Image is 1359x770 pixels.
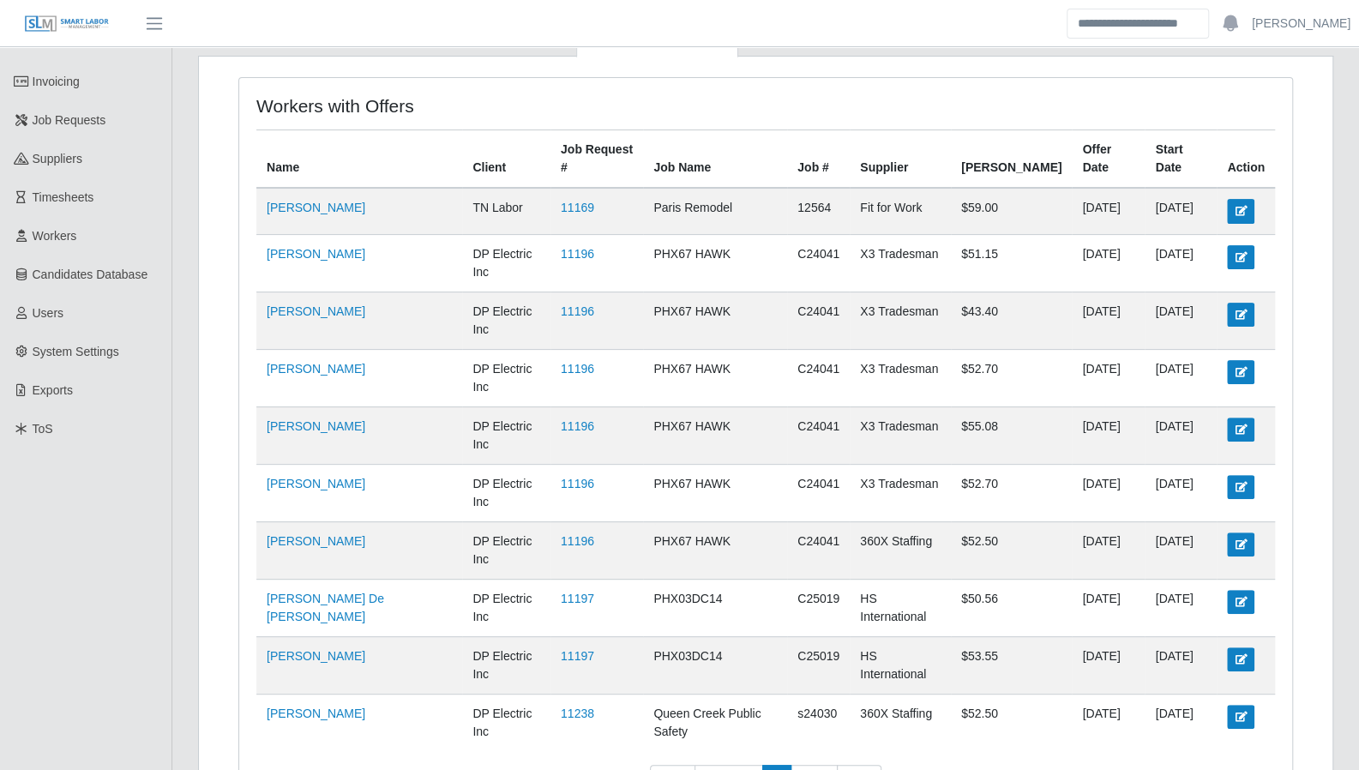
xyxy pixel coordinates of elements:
[267,419,365,433] a: [PERSON_NAME]
[951,579,1072,636] td: $50.56
[1067,9,1209,39] input: Search
[256,130,462,189] th: Name
[787,349,850,406] td: C24041
[643,636,787,694] td: PHX03DC14
[951,188,1072,234] td: $59.00
[850,694,951,751] td: 360X Staffing
[462,130,550,189] th: Client
[267,362,365,376] a: [PERSON_NAME]
[1072,292,1145,349] td: [DATE]
[462,521,550,579] td: DP Electric Inc
[267,707,365,720] a: [PERSON_NAME]
[267,649,365,663] a: [PERSON_NAME]
[462,579,550,636] td: DP Electric Inc
[561,419,594,433] a: 11196
[1145,636,1217,694] td: [DATE]
[33,152,82,165] span: Suppliers
[561,534,594,548] a: 11196
[787,464,850,521] td: C24041
[643,579,787,636] td: PHX03DC14
[787,406,850,464] td: C24041
[850,406,951,464] td: X3 Tradesman
[787,292,850,349] td: C24041
[561,247,594,261] a: 11196
[951,349,1072,406] td: $52.70
[951,130,1072,189] th: [PERSON_NAME]
[850,292,951,349] td: X3 Tradesman
[643,188,787,234] td: Paris Remodel
[1145,130,1217,189] th: Start Date
[787,234,850,292] td: C24041
[33,229,77,243] span: Workers
[787,521,850,579] td: C24041
[850,579,951,636] td: HS International
[1145,292,1217,349] td: [DATE]
[33,306,64,320] span: Users
[787,130,850,189] th: Job #
[787,636,850,694] td: C25019
[951,234,1072,292] td: $51.15
[462,349,550,406] td: DP Electric Inc
[850,521,951,579] td: 360X Staffing
[643,130,787,189] th: Job Name
[561,304,594,318] a: 11196
[561,362,594,376] a: 11196
[33,345,119,358] span: System Settings
[1145,406,1217,464] td: [DATE]
[462,292,550,349] td: DP Electric Inc
[951,694,1072,751] td: $52.50
[267,201,365,214] a: [PERSON_NAME]
[1072,579,1145,636] td: [DATE]
[643,234,787,292] td: PHX67 HAWK
[1072,636,1145,694] td: [DATE]
[1072,188,1145,234] td: [DATE]
[850,130,951,189] th: Supplier
[1072,130,1145,189] th: Offer Date
[1072,349,1145,406] td: [DATE]
[462,464,550,521] td: DP Electric Inc
[267,477,365,490] a: [PERSON_NAME]
[267,247,365,261] a: [PERSON_NAME]
[951,464,1072,521] td: $52.70
[1252,15,1350,33] a: [PERSON_NAME]
[1145,349,1217,406] td: [DATE]
[550,130,643,189] th: Job Request #
[267,592,384,623] a: [PERSON_NAME] De [PERSON_NAME]
[33,383,73,397] span: Exports
[561,477,594,490] a: 11196
[951,521,1072,579] td: $52.50
[850,234,951,292] td: X3 Tradesman
[1217,130,1275,189] th: Action
[787,579,850,636] td: C25019
[561,649,594,663] a: 11197
[267,534,365,548] a: [PERSON_NAME]
[561,592,594,605] a: 11197
[33,422,53,436] span: ToS
[33,113,106,127] span: Job Requests
[1145,521,1217,579] td: [DATE]
[1072,464,1145,521] td: [DATE]
[561,707,594,720] a: 11238
[1072,234,1145,292] td: [DATE]
[33,268,148,281] span: Candidates Database
[850,464,951,521] td: X3 Tradesman
[951,292,1072,349] td: $43.40
[951,406,1072,464] td: $55.08
[1145,694,1217,751] td: [DATE]
[33,190,94,204] span: Timesheets
[1145,234,1217,292] td: [DATE]
[850,349,951,406] td: X3 Tradesman
[256,95,666,117] h4: Workers with Offers
[267,304,365,318] a: [PERSON_NAME]
[1072,406,1145,464] td: [DATE]
[643,694,787,751] td: Queen Creek Public Safety
[462,234,550,292] td: DP Electric Inc
[462,188,550,234] td: TN Labor
[1072,694,1145,751] td: [DATE]
[643,406,787,464] td: PHX67 HAWK
[787,694,850,751] td: s24030
[850,188,951,234] td: Fit for Work
[643,464,787,521] td: PHX67 HAWK
[24,15,110,33] img: SLM Logo
[462,694,550,751] td: DP Electric Inc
